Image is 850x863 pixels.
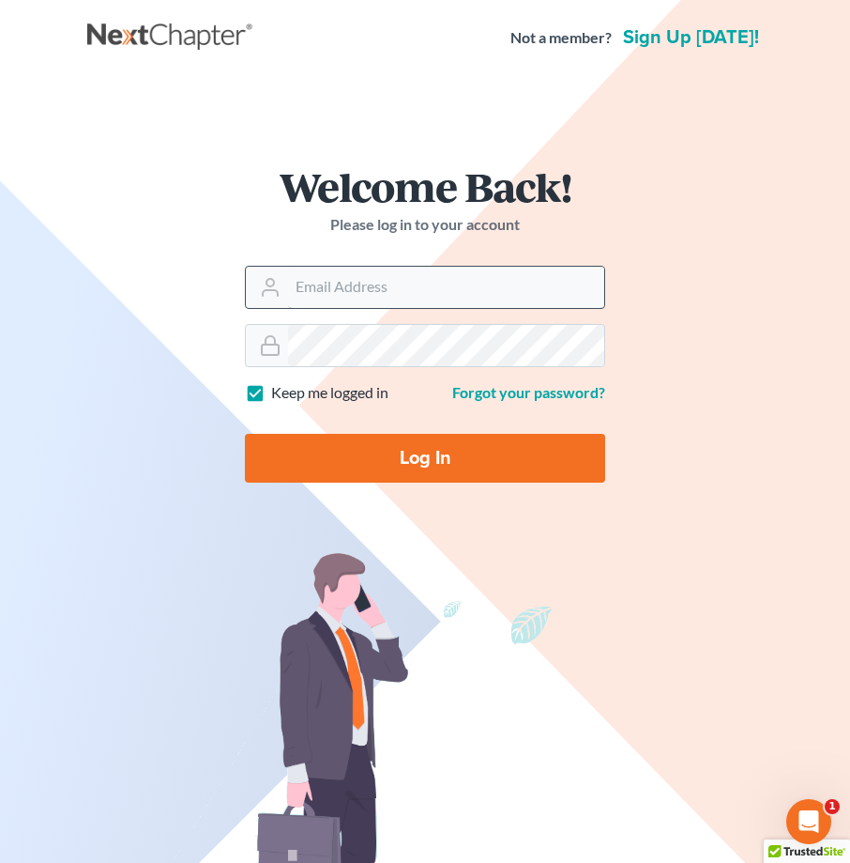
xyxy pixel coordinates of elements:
[271,382,388,404] label: Keep me logged in
[245,434,605,483] input: Log In
[786,799,831,844] iframe: Intercom live chat
[825,799,840,814] span: 1
[619,28,763,47] a: Sign up [DATE]!
[452,383,605,401] a: Forgot your password?
[245,166,605,207] h1: Welcome Back!
[245,214,605,236] p: Please log in to your account
[510,27,612,49] strong: Not a member?
[288,267,604,308] input: Email Address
